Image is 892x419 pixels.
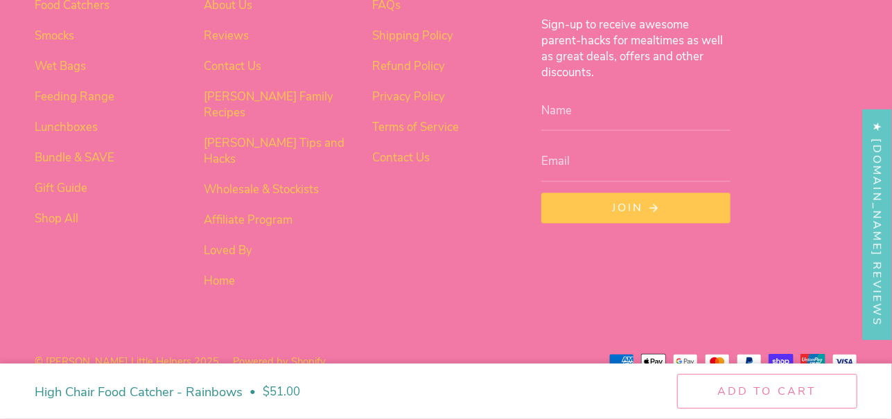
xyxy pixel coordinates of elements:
a: Wet Bags [35,58,86,74]
span: $51.00 [263,383,300,400]
a: Gift Guide [35,180,87,196]
input: Email [541,141,731,181]
a: Powered by Shopify [233,355,326,368]
h4: High Chair Food Catcher - Rainbows [35,383,243,400]
a: Shop All [35,211,78,226]
a: [PERSON_NAME] Family Recipes [204,89,333,121]
strong: Sign-up to receive awesome parent-hacks for mealtimes as well as great deals, offers and other di... [541,17,723,80]
a: Refund Policy [373,58,446,74]
button: Add to cart [677,374,857,409]
a: Feeding Range [35,89,114,105]
a: Contact Us [373,150,430,166]
a: [PERSON_NAME] Tips and Hacks [204,135,344,167]
a: Privacy Policy [373,89,446,105]
button: Join [541,193,731,223]
input: Name [541,91,731,131]
a: Reviews [204,28,249,44]
a: Lunchboxes [35,119,98,135]
a: Wholesale & Stockists [204,181,319,197]
a: Smocks [35,28,74,44]
a: Bundle & SAVE [35,150,114,166]
a: Home [204,273,235,289]
a: Loved By [204,242,252,258]
a: Terms of Service [373,119,460,135]
a: Contact Us [204,58,261,74]
a: © [PERSON_NAME] Little Helpers 2025 [35,355,219,368]
a: Shipping Policy [373,28,454,44]
span: Join [612,200,644,215]
a: Affiliate Program [204,212,292,228]
div: Click to open Judge.me floating reviews tab [863,109,892,339]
